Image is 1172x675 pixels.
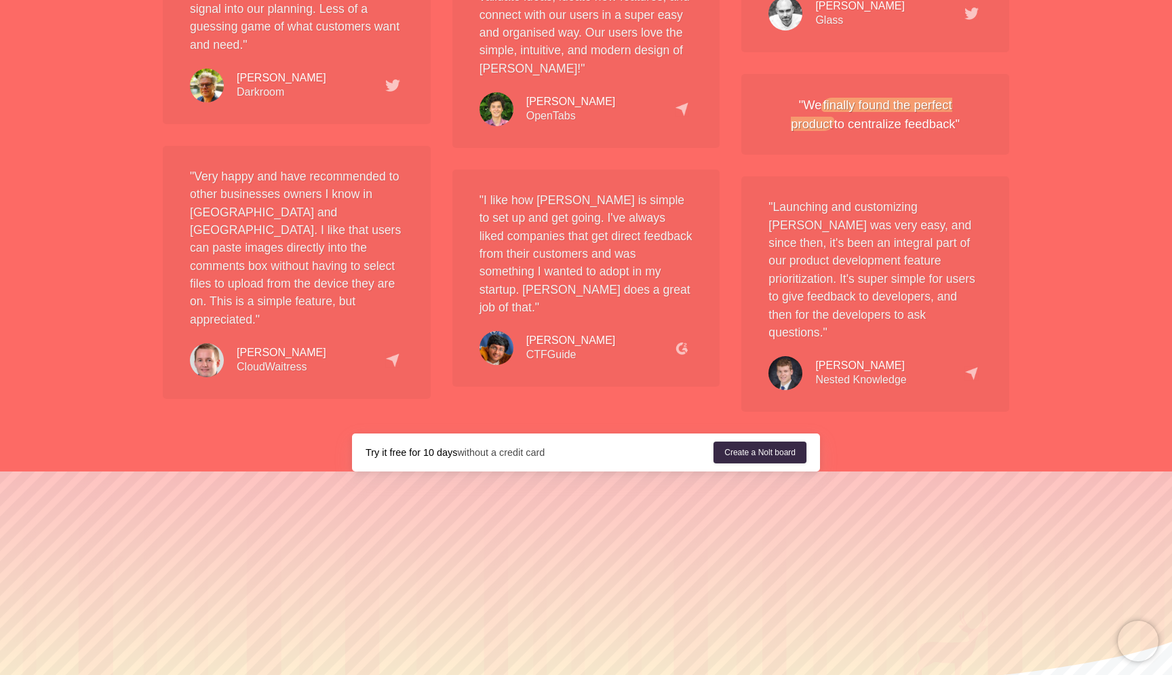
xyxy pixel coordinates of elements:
[366,447,457,458] strong: Try it free for 10 days
[190,168,404,329] p: "Very happy and have recommended to other businesses owners I know in [GEOGRAPHIC_DATA] and [GEOG...
[190,343,224,377] img: testimonial-christopher.57c50d1362.jpg
[526,334,616,362] div: CTFGuide
[480,92,513,126] img: testimonial-umberto.2540ef7933.jpg
[237,71,326,100] div: Darkroom
[480,191,693,317] p: "I like how [PERSON_NAME] is simple to set up and get going. I've always liked companies that get...
[237,71,326,85] div: [PERSON_NAME]
[1118,621,1158,661] iframe: Chatra live chat
[675,341,689,355] img: g2.cb6f757962.png
[526,95,616,109] div: [PERSON_NAME]
[791,98,952,131] em: finally found the perfect product
[714,442,806,463] a: Create a Nolt board
[526,334,616,348] div: [PERSON_NAME]
[480,331,513,365] img: testimonial-pranav.6c855e311b.jpg
[190,69,224,102] img: testimonial-jasper.06455394a6.jpg
[768,96,982,133] div: "We to centralize feedback"
[815,359,906,387] div: Nested Knowledge
[964,7,979,20] img: testimonial-tweet.366304717c.png
[768,356,802,390] img: testimonial-kevin.7f980a5c3c.jpg
[526,95,616,123] div: OpenTabs
[815,359,906,373] div: [PERSON_NAME]
[366,446,714,459] div: without a credit card
[964,366,979,381] img: capterra.78f6e3bf33.png
[675,102,689,116] img: capterra.78f6e3bf33.png
[237,346,326,360] div: [PERSON_NAME]
[385,353,399,367] img: capterra.78f6e3bf33.png
[768,198,982,341] p: "Launching and customizing [PERSON_NAME] was very easy, and since then, it's been an integral par...
[237,346,326,374] div: CloudWaitress
[385,79,399,92] img: testimonial-tweet.366304717c.png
